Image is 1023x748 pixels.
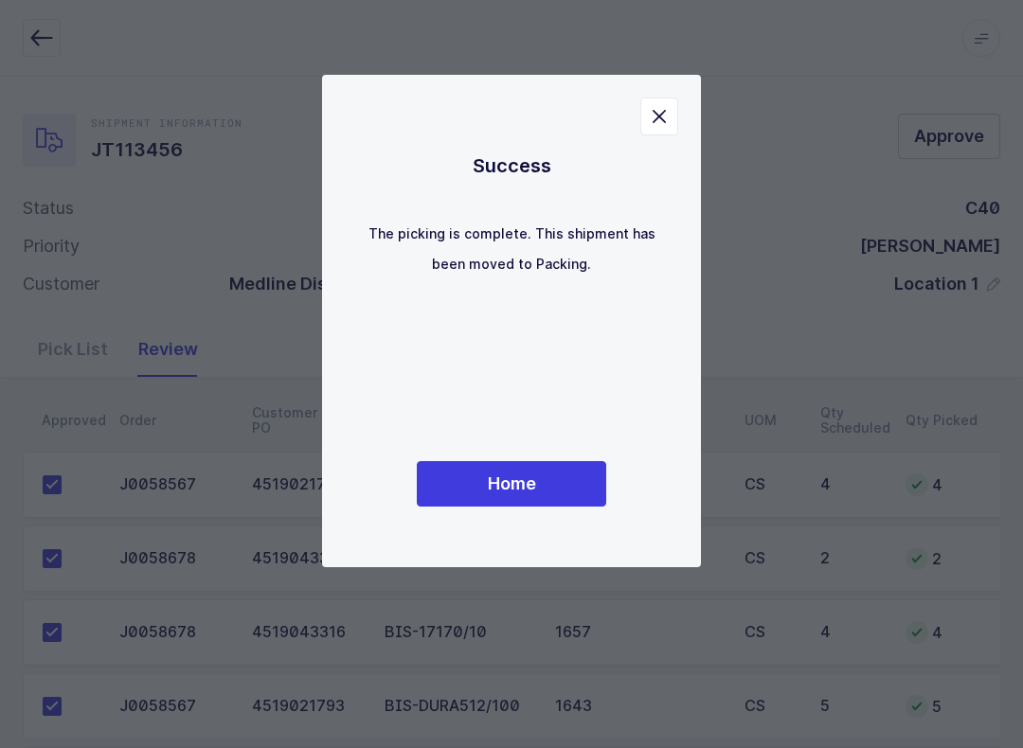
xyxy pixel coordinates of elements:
button: Home [417,461,606,507]
button: Close [640,98,678,135]
div: dialog [322,75,701,567]
p: The picking is complete. This shipment has been moved to Packing. [360,219,663,279]
span: Home [488,472,536,495]
h1: Success [360,151,663,181]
